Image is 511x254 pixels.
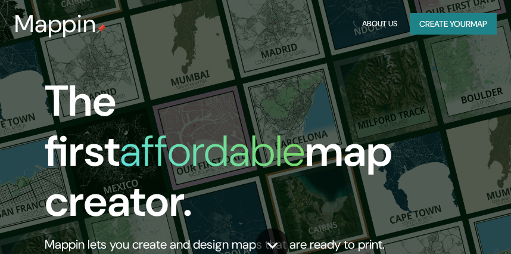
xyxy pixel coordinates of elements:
[45,76,453,236] h1: The first map creator.
[96,24,106,33] img: mappin-pin
[410,13,497,35] button: Create yourmap
[359,13,400,35] button: About Us
[14,10,96,38] h3: Mappin
[120,123,305,179] h1: affordable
